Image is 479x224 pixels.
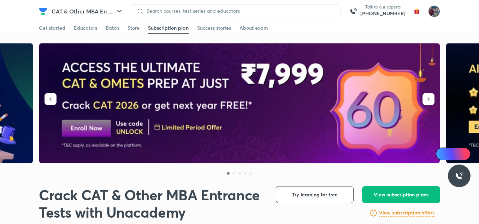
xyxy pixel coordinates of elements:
[47,4,128,18] button: CAT & Other MBA En ...
[39,22,65,34] a: Get started
[436,148,471,160] a: Ai Doubts
[39,24,65,31] div: Get started
[374,191,428,198] span: View subscription plans
[440,151,446,157] img: Icon
[197,24,231,31] div: Success stories
[346,4,360,18] img: call-us
[39,186,265,221] h1: Crack CAT & Other MBA Entrance Tests with Unacademy
[128,24,140,31] div: Store
[360,4,406,10] p: Talk to our experts
[74,22,97,34] a: Educators
[128,22,140,34] a: Store
[106,22,119,34] a: Batch
[379,209,434,217] h6: View subscription offers
[144,8,335,14] input: Search courses, test series and educators
[448,151,466,157] span: Ai Doubts
[360,10,406,17] a: [PHONE_NUMBER]
[428,5,440,17] img: Prashant saluja
[379,209,434,217] a: View subscription offers
[148,24,189,31] div: Subscription plan
[106,24,119,31] div: Batch
[455,172,463,180] img: ttu
[239,22,268,34] a: About exam
[148,22,189,34] a: Subscription plan
[362,186,440,203] button: View subscription plans
[292,191,338,198] span: Try learning for free
[74,24,97,31] div: Educators
[411,6,422,17] img: avatar
[239,24,268,31] div: About exam
[197,22,231,34] a: Success stories
[276,186,354,203] button: Try learning for free
[39,7,47,16] img: Company Logo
